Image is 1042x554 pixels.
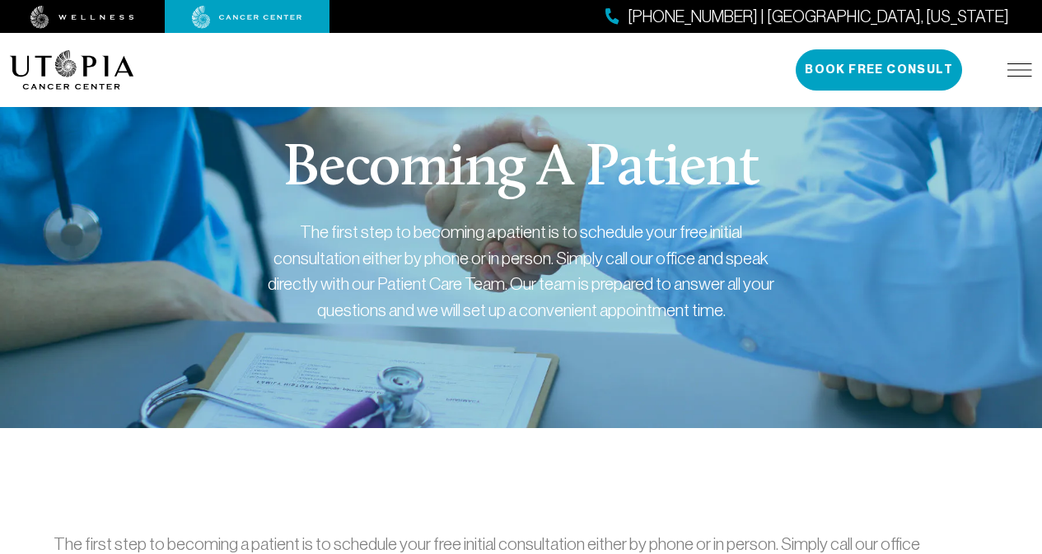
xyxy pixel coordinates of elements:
[30,6,134,29] img: wellness
[266,219,777,323] div: The first step to becoming a patient is to schedule your free initial consultation either by phon...
[628,5,1009,29] span: [PHONE_NUMBER] | [GEOGRAPHIC_DATA], [US_STATE]
[192,6,302,29] img: cancer center
[1007,63,1032,77] img: icon-hamburger
[283,140,758,199] h1: Becoming A Patient
[796,49,962,91] button: Book Free Consult
[10,50,134,90] img: logo
[605,5,1009,29] a: [PHONE_NUMBER] | [GEOGRAPHIC_DATA], [US_STATE]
